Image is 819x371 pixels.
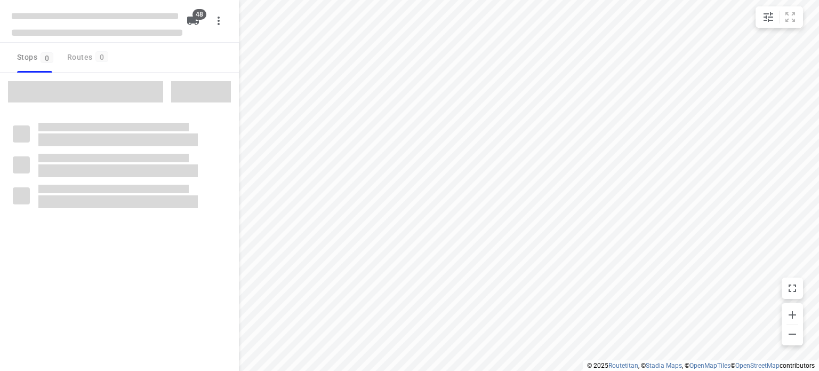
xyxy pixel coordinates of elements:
[689,362,730,369] a: OpenMapTiles
[608,362,638,369] a: Routetitan
[756,6,803,28] div: small contained button group
[758,6,779,28] button: Map settings
[646,362,682,369] a: Stadia Maps
[735,362,780,369] a: OpenStreetMap
[587,362,815,369] li: © 2025 , © , © © contributors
